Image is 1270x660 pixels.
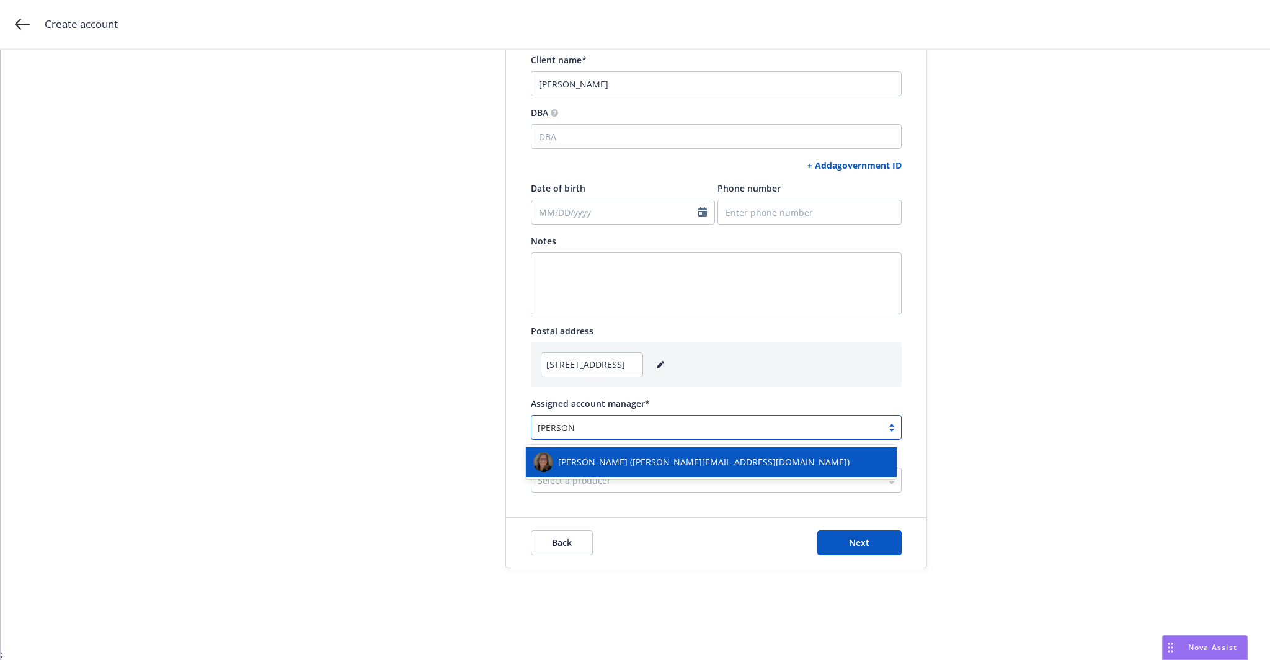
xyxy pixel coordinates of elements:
img: photo [533,452,553,472]
span: Back [552,537,572,548]
span: Create account [45,16,118,32]
button: Next [817,530,902,555]
span: Postal address [531,325,593,337]
span: Client name* [531,54,587,66]
span: Phone number [717,182,781,194]
a: + Add a government ID [807,159,902,171]
span: DBA [531,107,548,118]
button: Back [531,530,593,555]
span: Nova Assist [1188,642,1237,653]
span: Date of birth [531,182,585,194]
button: Nova Assist [1162,635,1248,660]
span: Notes [531,235,556,247]
span: [STREET_ADDRESS] [546,358,625,371]
input: DBA [531,124,902,149]
span: Next [849,537,869,548]
div: Drag to move [1163,636,1178,659]
input: MM/DD/yyyy [531,200,715,225]
input: Client name [531,71,902,96]
div: ; [1,50,1270,660]
a: editPencil [653,357,668,372]
input: Enter phone number [717,200,902,225]
span: Assigned account manager* [531,398,650,409]
span: [PERSON_NAME] ([PERSON_NAME][EMAIL_ADDRESS][DOMAIN_NAME]) [558,455,850,468]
